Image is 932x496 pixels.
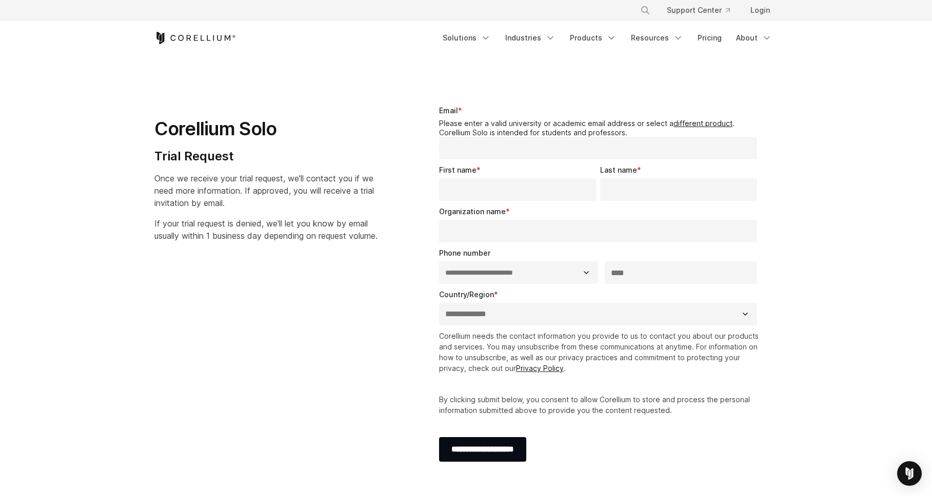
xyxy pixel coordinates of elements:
[564,29,623,47] a: Products
[636,1,655,19] button: Search
[154,218,378,241] span: If your trial request is denied, we'll let you know by email usually within 1 business day depend...
[439,166,477,174] span: First name
[439,330,762,374] p: Corellium needs the contact information you provide to us to contact you about our products and s...
[742,1,778,19] a: Login
[437,29,497,47] a: Solutions
[437,29,778,47] div: Navigation Menu
[154,149,378,164] h4: Trial Request
[154,32,236,44] a: Corellium Home
[154,117,378,140] h1: Corellium Solo
[499,29,562,47] a: Industries
[439,207,506,216] span: Organization name
[516,364,564,373] a: Privacy Policy
[600,166,637,174] span: Last name
[673,119,732,128] a: different product
[439,394,762,416] p: By clicking submit below, you consent to allow Corellium to store and process the personal inform...
[691,29,728,47] a: Pricing
[439,249,490,257] span: Phone number
[625,29,689,47] a: Resources
[628,1,778,19] div: Navigation Menu
[659,1,738,19] a: Support Center
[154,173,374,208] span: Once we receive your trial request, we'll contact you if we need more information. If approved, y...
[439,290,494,299] span: Country/Region
[439,106,458,115] span: Email
[439,119,762,137] legend: Please enter a valid university or academic email address or select a . Corellium Solo is intende...
[897,461,922,486] div: Open Intercom Messenger
[730,29,778,47] a: About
